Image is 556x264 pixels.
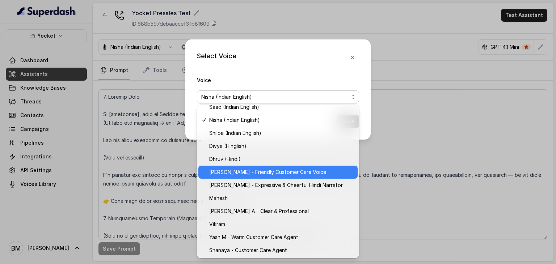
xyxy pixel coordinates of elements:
[209,181,353,190] span: [PERSON_NAME] - Expressive & Cheerful Hindi Narrator
[197,105,359,258] div: Nisha (Indian English)
[209,207,353,216] span: [PERSON_NAME] A - Clear & Professional
[209,233,353,242] span: Yash M - Warm Customer Care Agent
[209,246,353,255] span: Shanaya - Customer Care Agent
[197,90,359,103] button: Nisha (Indian English)
[209,220,353,229] span: Vikram
[201,93,349,101] span: Nisha (Indian English)
[209,116,353,124] span: Nisha (Indian English)
[209,155,353,163] span: Dhruv (Hindi)
[209,194,353,203] span: Mahesh
[209,142,353,150] span: Divya (Hinglish)
[209,168,353,176] span: [PERSON_NAME] - Friendly Customer Care Voice
[209,103,353,111] span: Saad (Indian English)
[209,129,353,137] span: Shilpa (Indian English)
